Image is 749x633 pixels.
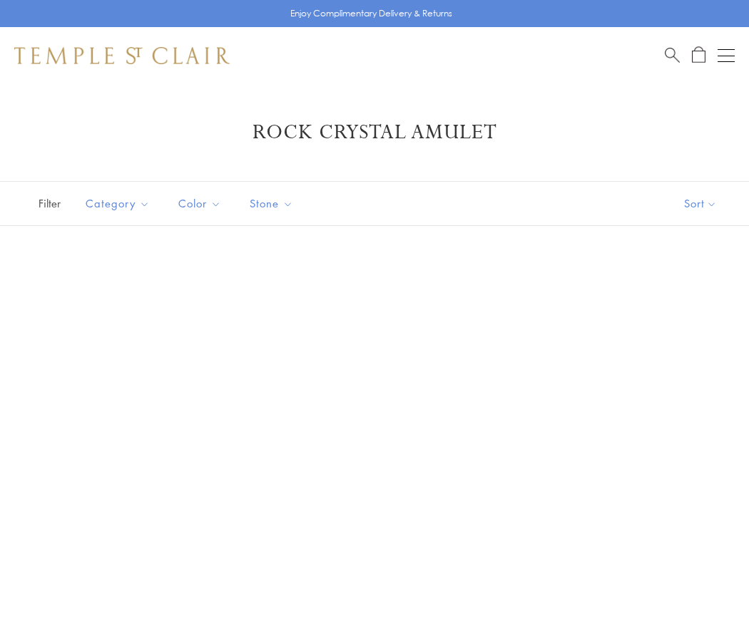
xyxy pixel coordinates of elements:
[290,6,452,21] p: Enjoy Complimentary Delivery & Returns
[243,195,304,212] span: Stone
[718,47,735,64] button: Open navigation
[665,46,680,64] a: Search
[78,195,160,212] span: Category
[75,187,160,220] button: Category
[652,182,749,225] button: Show sort by
[171,195,232,212] span: Color
[239,187,304,220] button: Stone
[168,187,232,220] button: Color
[36,120,713,145] h1: Rock Crystal Amulet
[692,46,705,64] a: Open Shopping Bag
[14,47,230,64] img: Temple St. Clair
